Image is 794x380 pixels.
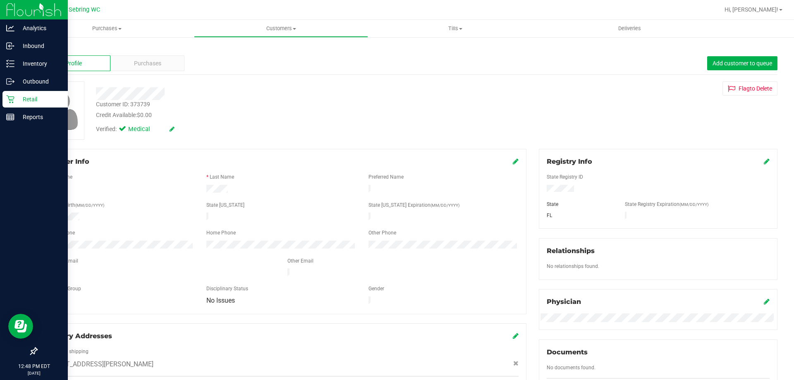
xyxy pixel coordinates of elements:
button: Add customer to queue [707,56,777,70]
p: Reports [14,112,64,122]
div: State [540,201,619,208]
span: Relationships [547,247,595,255]
span: Add customer to queue [713,60,772,67]
label: Home Phone [206,229,236,237]
p: [DATE] [4,370,64,376]
span: Purchases [20,25,194,32]
inline-svg: Analytics [6,24,14,32]
span: No Issues [206,296,235,304]
label: Gender [368,285,384,292]
label: Preferred Name [368,173,404,181]
span: Tills [368,25,542,32]
a: Purchases [20,20,194,37]
span: (MM/DD/YYYY) [679,202,708,207]
label: No relationships found. [547,263,599,270]
inline-svg: Reports [6,113,14,121]
div: Verified: [96,125,175,134]
p: 12:48 PM EDT [4,363,64,370]
span: [STREET_ADDRESS][PERSON_NAME] [44,359,153,369]
span: Registry Info [547,158,592,165]
p: Outbound [14,76,64,86]
div: FL [540,212,619,219]
p: Retail [14,94,64,104]
label: State [US_STATE] [206,201,244,209]
a: Deliveries [543,20,717,37]
inline-svg: Retail [6,95,14,103]
span: (MM/DD/YYYY) [430,203,459,208]
button: Flagto Delete [722,81,777,96]
label: Other Email [287,257,313,265]
span: Delivery Addresses [44,332,112,340]
label: Last Name [210,173,234,181]
p: Analytics [14,23,64,33]
iframe: Resource center [8,314,33,339]
label: Other Phone [368,229,396,237]
label: State Registry ID [547,173,583,181]
p: Inventory [14,59,64,69]
a: Customers [194,20,368,37]
span: $0.00 [137,112,152,118]
span: Customers [194,25,368,32]
label: Date of Birth [48,201,104,209]
p: Inbound [14,41,64,51]
div: Credit Available: [96,111,460,119]
span: No documents found. [547,365,595,370]
a: Tills [368,20,542,37]
div: Customer ID: 373739 [96,100,150,109]
span: Physician [547,298,581,306]
span: Purchases [134,59,161,68]
span: (MM/DD/YYYY) [75,203,104,208]
label: State [US_STATE] Expiration [368,201,459,209]
span: Hi, [PERSON_NAME]! [725,6,778,13]
inline-svg: Inventory [6,60,14,68]
inline-svg: Outbound [6,77,14,86]
span: Documents [547,348,588,356]
inline-svg: Inbound [6,42,14,50]
label: State Registry Expiration [625,201,708,208]
span: Profile [65,59,82,68]
label: Disciplinary Status [206,285,248,292]
span: Sebring WC [69,6,100,13]
span: Deliveries [607,25,652,32]
span: Medical [128,125,161,134]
